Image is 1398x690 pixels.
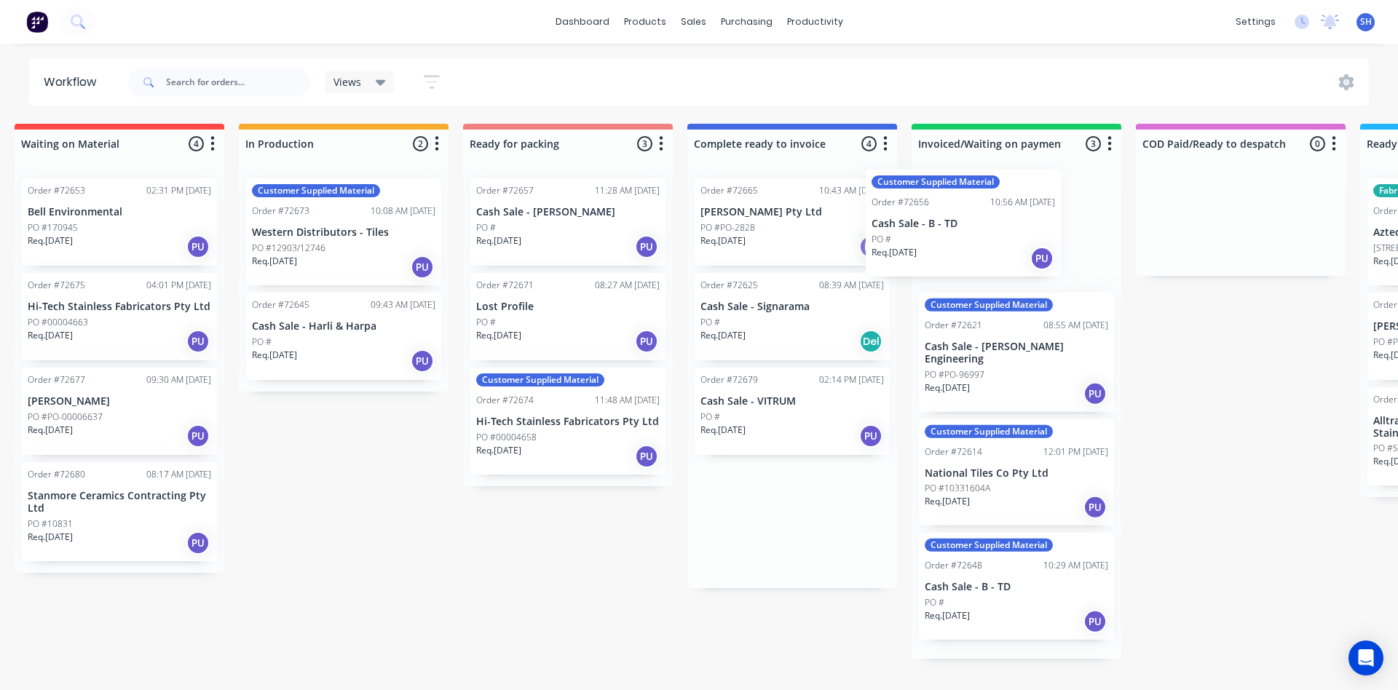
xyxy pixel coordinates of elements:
span: 3 [637,136,652,151]
div: settings [1228,11,1283,33]
span: 4 [861,136,877,151]
span: Views [333,74,361,90]
span: 4 [189,136,204,151]
input: Enter column name… [694,136,837,151]
div: purchasing [714,11,780,33]
div: productivity [780,11,850,33]
div: Open Intercom Messenger [1348,641,1383,675]
span: SH [1360,15,1372,28]
span: 0 [1310,136,1325,151]
input: Enter column name… [245,136,389,151]
div: Workflow [44,74,103,91]
input: Enter column name… [21,136,165,151]
input: Enter column name… [918,136,1062,151]
input: Enter column name… [470,136,613,151]
div: sales [674,11,714,33]
a: dashboard [548,11,617,33]
input: Search for orders... [166,68,310,97]
span: 2 [413,136,428,151]
input: Enter column name… [1142,136,1286,151]
img: Factory [26,11,48,33]
div: products [617,11,674,33]
span: 3 [1086,136,1101,151]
